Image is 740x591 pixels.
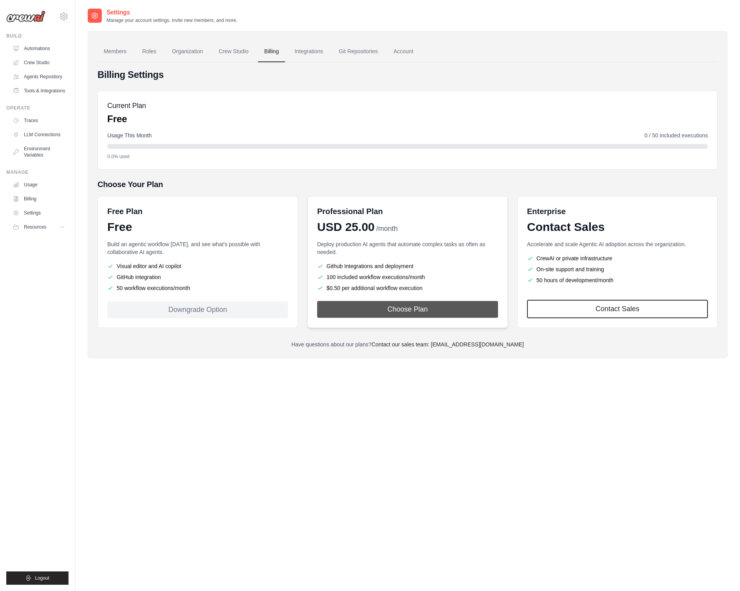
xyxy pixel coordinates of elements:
a: Crew Studio [213,41,255,62]
h6: Enterprise [527,206,708,217]
a: Settings [9,207,69,219]
a: Account [387,41,420,62]
p: Build an agentic workflow [DATE], and see what's possible with collaborative AI agents. [107,240,288,256]
li: $0.50 per additional workflow execution [317,284,498,292]
a: Crew Studio [9,56,69,69]
button: Logout [6,571,69,585]
h5: Current Plan [107,100,146,111]
p: Deploy production AI agents that automate complex tasks as often as needed. [317,240,498,256]
h6: Free Plan [107,206,143,217]
a: Git Repositories [332,41,384,62]
li: On-site support and training [527,265,708,273]
p: Accelerate and scale Agentic AI adoption across the organization. [527,240,708,248]
span: /month [376,223,398,234]
h2: Settings [106,8,237,17]
a: Tools & Integrations [9,85,69,97]
p: Have questions about our plans? [97,341,718,348]
span: Resources [24,224,46,230]
div: Manage [6,169,69,175]
div: Contact Sales [527,220,708,234]
a: Billing [9,193,69,205]
a: Contact our sales team: [EMAIL_ADDRESS][DOMAIN_NAME] [372,341,524,348]
div: Downgrade Option [107,301,288,318]
h5: Choose Your Plan [97,179,718,190]
li: GitHub integration [107,273,288,281]
li: Visual editor and AI copilot [107,262,288,270]
a: Automations [9,42,69,55]
div: Free [107,220,288,234]
p: Free [107,113,146,125]
a: Usage [9,178,69,191]
h4: Billing Settings [97,68,718,81]
img: Logo [6,11,45,22]
a: Organization [166,41,209,62]
li: Github Integrations and deployment [317,262,498,270]
a: Integrations [288,41,329,62]
li: 100 included workflow executions/month [317,273,498,281]
a: Roles [136,41,162,62]
a: Agents Repository [9,70,69,83]
span: 0 / 50 included executions [644,132,708,139]
a: Traces [9,114,69,127]
div: Build [6,33,69,39]
h6: Professional Plan [317,206,383,217]
button: Choose Plan [317,301,498,318]
span: USD 25.00 [317,220,375,234]
button: Resources [9,221,69,233]
a: LLM Connections [9,128,69,141]
span: 0.0% used [107,153,130,160]
p: Manage your account settings, invite new members, and more. [106,17,237,23]
li: CrewAI or private infrastructure [527,254,708,262]
span: Usage This Month [107,132,152,139]
li: 50 hours of development/month [527,276,708,284]
a: Billing [258,41,285,62]
span: Logout [35,575,49,581]
a: Members [97,41,133,62]
a: Contact Sales [527,300,708,318]
div: Operate [6,105,69,111]
li: 50 workflow executions/month [107,284,288,292]
a: Environment Variables [9,142,69,161]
